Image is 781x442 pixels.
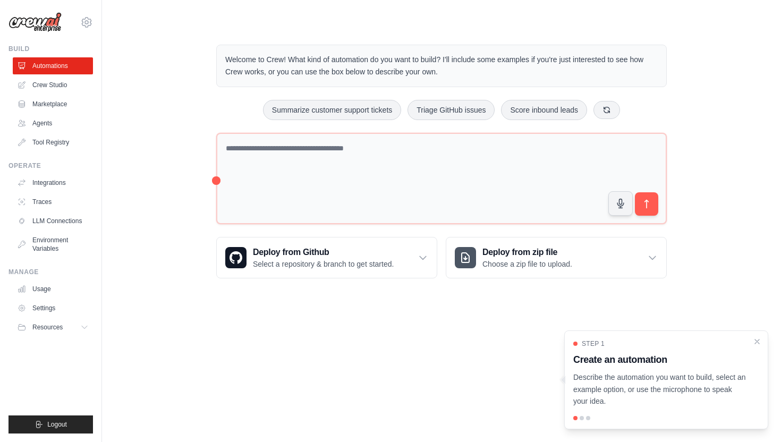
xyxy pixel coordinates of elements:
[32,323,63,331] span: Resources
[253,259,394,269] p: Select a repository & branch to get started.
[13,212,93,229] a: LLM Connections
[13,76,93,93] a: Crew Studio
[263,100,401,120] button: Summarize customer support tickets
[13,174,93,191] a: Integrations
[753,337,761,346] button: Close walkthrough
[225,54,658,78] p: Welcome to Crew! What kind of automation do you want to build? I'll include some examples if you'...
[9,161,93,170] div: Operate
[573,352,746,367] h3: Create an automation
[482,246,572,259] h3: Deploy from zip file
[9,12,62,32] img: Logo
[13,134,93,151] a: Tool Registry
[582,339,605,348] span: Step 1
[47,420,67,429] span: Logout
[9,268,93,276] div: Manage
[13,300,93,317] a: Settings
[253,246,394,259] h3: Deploy from Github
[13,280,93,297] a: Usage
[13,96,93,113] a: Marketplace
[13,193,93,210] a: Traces
[13,57,93,74] a: Automations
[13,232,93,257] a: Environment Variables
[9,415,93,433] button: Logout
[13,319,93,336] button: Resources
[501,100,587,120] button: Score inbound leads
[9,45,93,53] div: Build
[13,115,93,132] a: Agents
[482,259,572,269] p: Choose a zip file to upload.
[573,371,746,407] p: Describe the automation you want to build, select an example option, or use the microphone to spe...
[408,100,495,120] button: Triage GitHub issues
